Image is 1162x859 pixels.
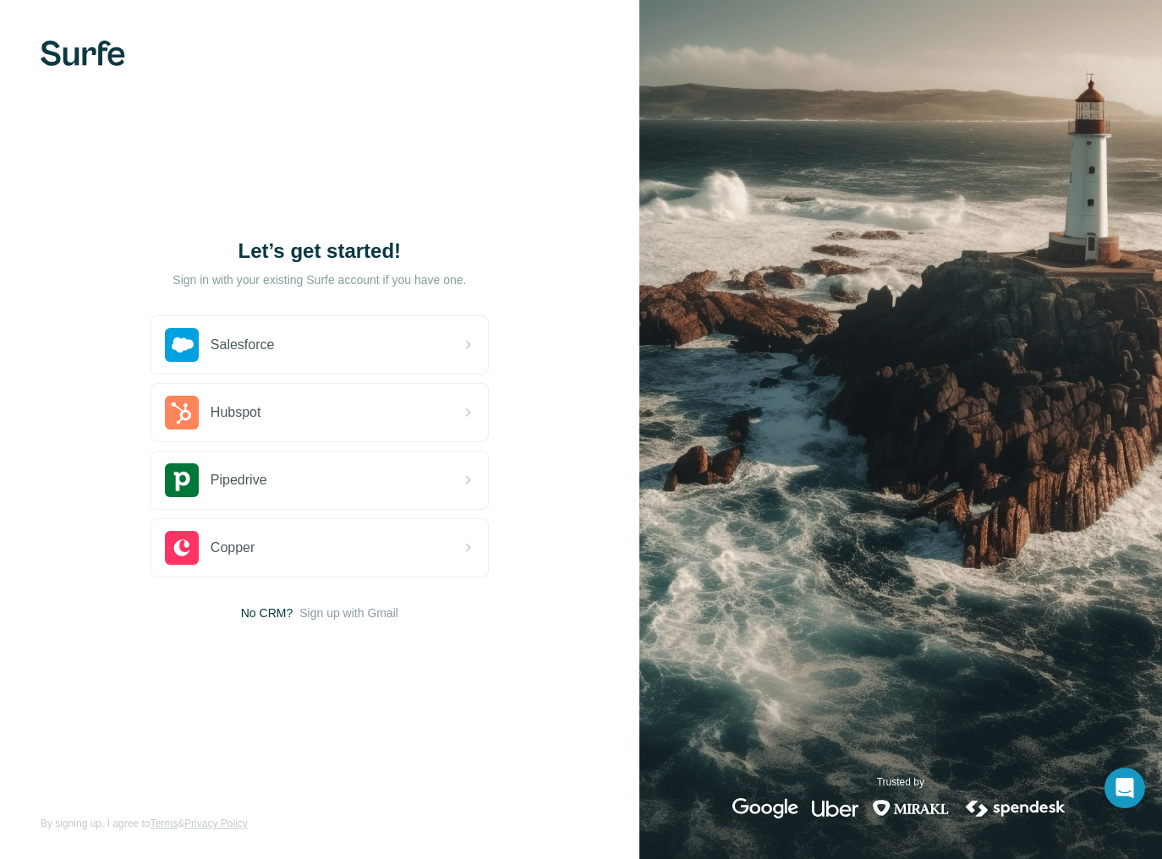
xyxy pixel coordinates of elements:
img: mirakl's logo [872,798,950,818]
a: Terms [150,818,178,829]
span: Salesforce [211,335,275,355]
span: No CRM? [241,605,293,621]
img: hubspot's logo [165,396,199,429]
img: pipedrive's logo [165,463,199,497]
div: Open Intercom Messenger [1104,768,1145,808]
a: Privacy Policy [184,818,248,829]
h1: Let’s get started! [151,238,489,265]
span: Pipedrive [211,470,267,490]
p: Trusted by [877,774,924,790]
span: Copper [211,538,255,558]
img: Surfe's logo [41,41,125,66]
img: google's logo [732,798,798,818]
img: spendesk's logo [963,798,1068,818]
button: Sign up with Gmail [299,605,398,621]
img: copper's logo [165,531,199,565]
span: Hubspot [211,402,261,423]
span: By signing up, I agree to & [41,816,248,831]
img: salesforce's logo [165,328,199,362]
p: Sign in with your existing Surfe account if you have one. [173,271,466,288]
img: uber's logo [812,798,858,818]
